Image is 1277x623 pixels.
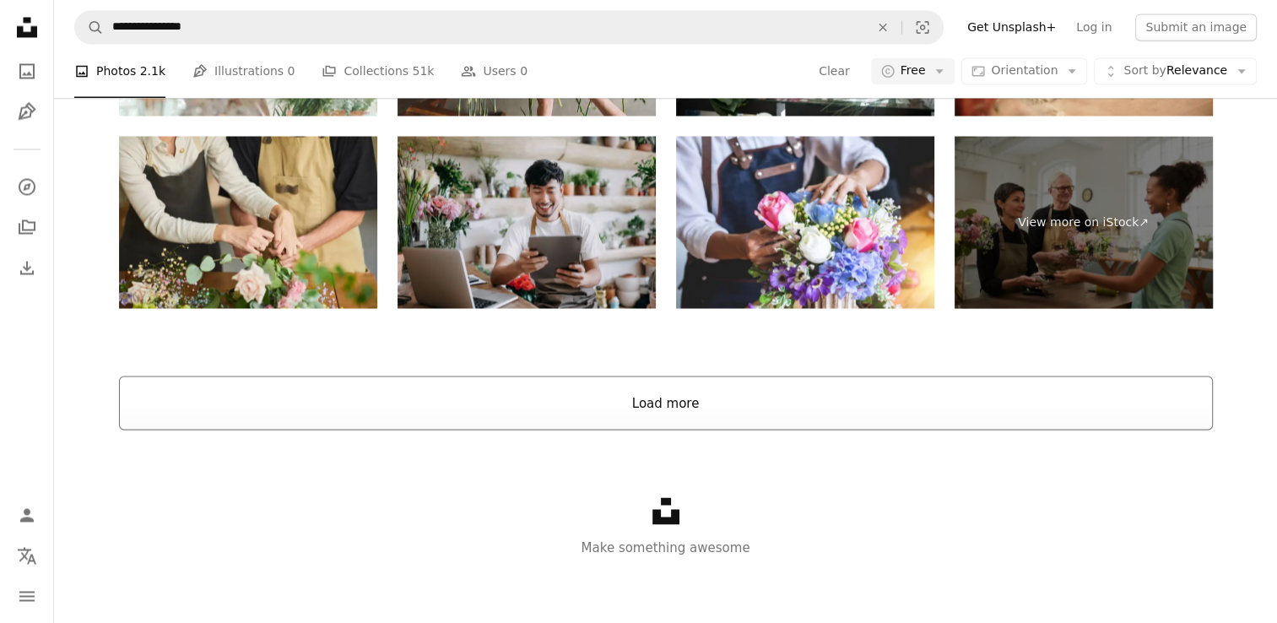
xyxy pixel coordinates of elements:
[676,136,934,308] img: Arranging artificial flowers vest decoration at home, Young woman florist work making organizing ...
[10,539,44,572] button: Language
[520,62,528,80] span: 0
[901,62,926,79] span: Free
[10,170,44,203] a: Explore
[1123,63,1166,77] span: Sort by
[955,136,1213,308] a: View more on iStock↗
[10,54,44,88] a: Photos
[398,136,656,308] img: Asian male florist, owner of small business flower shop, using digital tablet while working on la...
[412,62,434,80] span: 51k
[1094,57,1257,84] button: Sort byRelevance
[119,376,1213,430] button: Load more
[991,63,1058,77] span: Orientation
[461,44,528,98] a: Users 0
[10,251,44,284] a: Download History
[818,57,851,84] button: Clear
[961,57,1087,84] button: Orientation
[957,14,1066,41] a: Get Unsplash+
[119,136,377,308] img: Two Florists Creating Bouquets
[10,10,44,47] a: Home — Unsplash
[75,11,104,43] button: Search Unsplash
[10,95,44,128] a: Illustrations
[1135,14,1257,41] button: Submit an image
[1123,62,1227,79] span: Relevance
[1066,14,1122,41] a: Log in
[902,11,943,43] button: Visual search
[10,498,44,532] a: Log in / Sign up
[288,62,295,80] span: 0
[192,44,295,98] a: Illustrations 0
[864,11,901,43] button: Clear
[322,44,434,98] a: Collections 51k
[10,579,44,613] button: Menu
[74,10,944,44] form: Find visuals sitewide
[871,57,955,84] button: Free
[54,537,1277,557] p: Make something awesome
[10,210,44,244] a: Collections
